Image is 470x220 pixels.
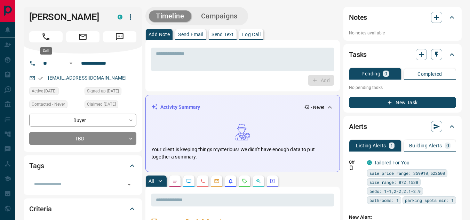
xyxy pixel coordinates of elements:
[29,157,136,174] div: Tags
[349,9,456,26] div: Notes
[40,47,52,55] div: Call
[29,31,63,42] span: Call
[32,101,65,108] span: Contacted - Never
[361,71,380,76] p: Pending
[87,101,116,108] span: Claimed [DATE]
[270,178,275,184] svg: Agent Actions
[118,15,122,19] div: condos.ca
[384,71,387,76] p: 0
[349,121,367,132] h2: Alerts
[48,75,127,81] a: [EMAIL_ADDRESS][DOMAIN_NAME]
[38,76,43,81] svg: Email Verified
[194,10,245,22] button: Campaigns
[178,32,203,37] p: Send Email
[200,178,206,184] svg: Calls
[149,179,154,184] p: All
[85,87,136,97] div: Mon Nov 16 2020
[256,178,261,184] svg: Opportunities
[29,160,44,171] h2: Tags
[160,104,200,111] p: Activity Summary
[349,97,456,108] button: New Task
[186,178,192,184] svg: Lead Browsing Activity
[103,31,136,42] span: Message
[369,188,421,195] span: beds: 1-1,2-2,2.1-2.9
[349,49,367,60] h2: Tasks
[369,179,418,186] span: size range: 872,1538
[87,88,119,95] span: Signed up [DATE]
[214,178,220,184] svg: Emails
[67,59,75,67] button: Open
[242,178,247,184] svg: Requests
[29,203,52,214] h2: Criteria
[374,160,409,165] a: Tailored For You
[356,143,386,148] p: Listing Alerts
[417,72,442,76] p: Completed
[149,32,170,37] p: Add Note
[29,11,107,23] h1: [PERSON_NAME]
[349,165,354,170] svg: Push Notification Only
[85,100,136,110] div: Mon Jul 03 2023
[29,132,136,145] div: TBD
[242,32,261,37] p: Log Call
[228,178,233,184] svg: Listing Alerts
[369,197,399,204] span: bathrooms: 1
[390,143,393,148] p: 1
[367,160,372,165] div: condos.ca
[349,46,456,63] div: Tasks
[149,10,191,22] button: Timeline
[409,143,442,148] p: Building Alerts
[311,104,324,111] p: - Never
[29,201,136,217] div: Criteria
[369,170,445,177] span: sale price range: 359910,522500
[349,82,456,93] p: No pending tasks
[151,146,334,161] p: Your client is keeping things mysterious! We didn't have enough data to put together a summary.
[349,30,456,36] p: No notes available
[32,88,56,95] span: Active [DATE]
[349,118,456,135] div: Alerts
[29,87,81,97] div: Fri Apr 12 2024
[446,143,449,148] p: 0
[66,31,99,42] span: Email
[172,178,178,184] svg: Notes
[151,101,334,114] div: Activity Summary- Never
[349,12,367,23] h2: Notes
[349,159,363,165] p: Off
[29,114,136,127] div: Buyer
[212,32,234,37] p: Send Text
[124,180,134,189] button: Open
[405,197,454,204] span: parking spots min: 1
